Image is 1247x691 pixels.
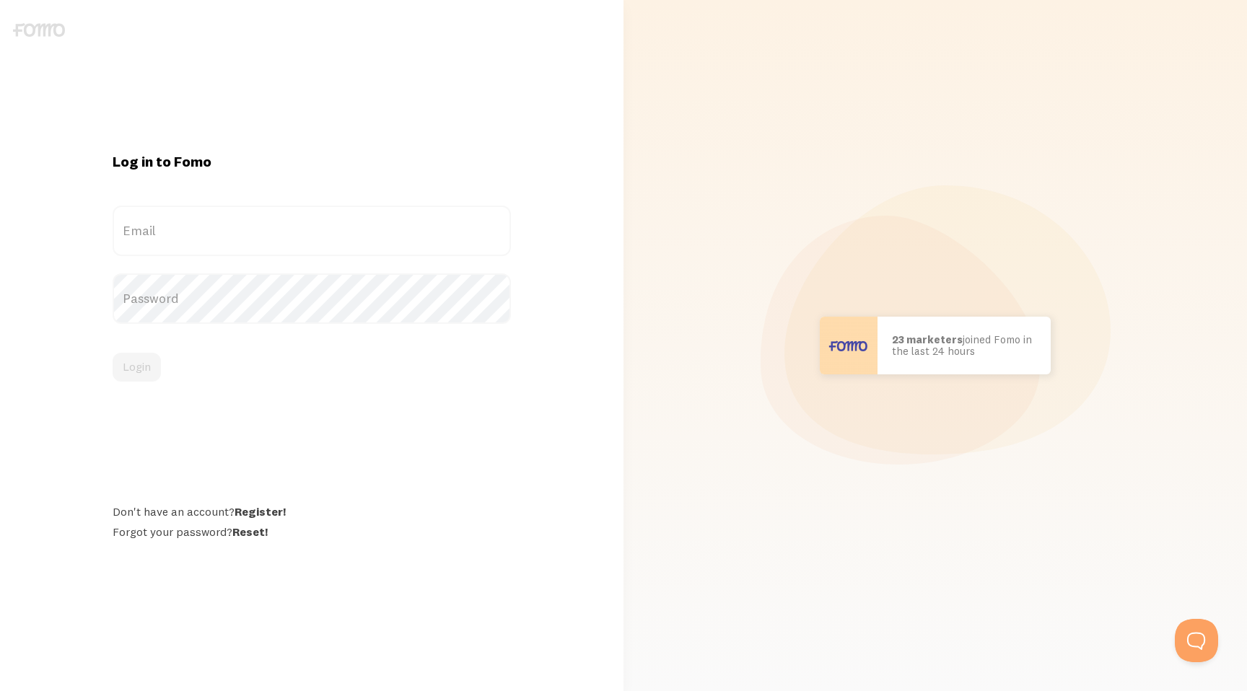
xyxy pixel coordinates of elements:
[892,333,963,346] b: 23 marketers
[113,524,511,539] div: Forgot your password?
[113,273,511,324] label: Password
[13,23,65,37] img: fomo-logo-gray-b99e0e8ada9f9040e2984d0d95b3b12da0074ffd48d1e5cb62ac37fc77b0b268.svg
[892,334,1036,358] p: joined Fomo in the last 24 hours
[113,206,511,256] label: Email
[820,317,878,374] img: User avatar
[113,504,511,519] div: Don't have an account?
[113,152,511,171] h1: Log in to Fomo
[235,504,286,519] a: Register!
[1175,619,1218,662] iframe: Help Scout Beacon - Open
[232,524,268,539] a: Reset!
